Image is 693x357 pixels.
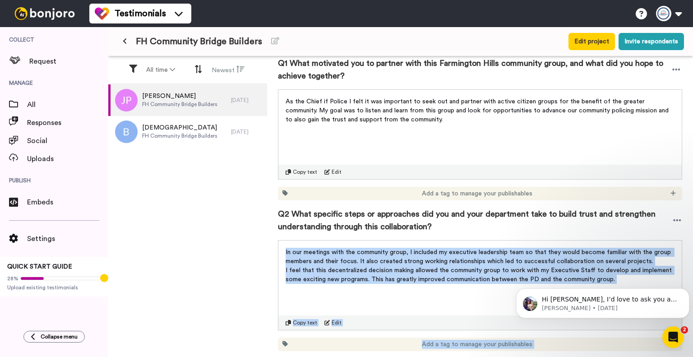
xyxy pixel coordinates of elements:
span: I feel that this decentralized decision making allowed the community group to work with my Execut... [286,267,674,283]
span: FH Community Bridge Builders [136,35,262,48]
a: [PERSON_NAME]FH Community Bridge Builders[DATE] [108,84,267,116]
img: b.png [115,121,138,143]
span: FH Community Bridge Builders [142,132,217,139]
span: Q1 What motivated you to partner with this Farmington Hills community group, and what did you hop... [278,57,670,82]
span: Responses [27,117,108,128]
span: Settings [27,233,108,244]
button: Invite respondents [619,33,684,50]
span: Copy text [293,319,317,326]
span: [DEMOGRAPHIC_DATA] [142,123,217,132]
span: Embeds [27,197,108,208]
span: Add a tag to manage your publishables [422,340,532,349]
img: jp.png [115,89,138,111]
span: As the Chief if Police I felt it was important to seek out and partner with active citizen groups... [286,98,670,123]
span: Edit [332,319,342,326]
img: tm-color.svg [95,6,109,21]
span: QUICK START GUIDE [7,264,72,270]
button: Collapse menu [23,331,85,343]
button: Newest [206,61,250,79]
span: All [27,99,108,110]
span: 2 [681,326,688,334]
span: Collapse menu [41,333,78,340]
span: 28% [7,275,18,282]
span: Add a tag to manage your publishables [422,189,532,198]
span: Social [27,135,108,146]
span: FH Community Bridge Builders [142,101,217,108]
span: Testimonials [115,7,166,20]
img: bj-logo-header-white.svg [11,7,79,20]
p: Message from Amy, sent 5w ago [29,35,166,43]
a: [DEMOGRAPHIC_DATA]FH Community Bridge Builders[DATE] [108,116,267,148]
span: Request [29,56,108,67]
iframe: Intercom live chat [662,326,684,348]
span: Upload existing testimonials [7,284,101,291]
div: Tooltip anchor [100,274,108,282]
span: [PERSON_NAME] [142,92,217,101]
span: Edit [332,168,342,176]
span: Hi [PERSON_NAME], I’d love to ask you a quick question: If [PERSON_NAME] could introduce a new fe... [29,26,165,70]
span: Uploads [27,153,108,164]
button: All time [141,62,180,78]
span: Copy text [293,168,317,176]
iframe: Intercom notifications message [513,269,693,333]
button: Edit project [568,33,615,50]
div: [DATE] [231,97,263,104]
span: In our meetings with the community group, I included my executive leadership team so that they wo... [286,249,673,264]
span: Q2 What specific steps or approaches did you and your department take to build trust and strength... [278,208,672,233]
div: [DATE] [231,128,263,135]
